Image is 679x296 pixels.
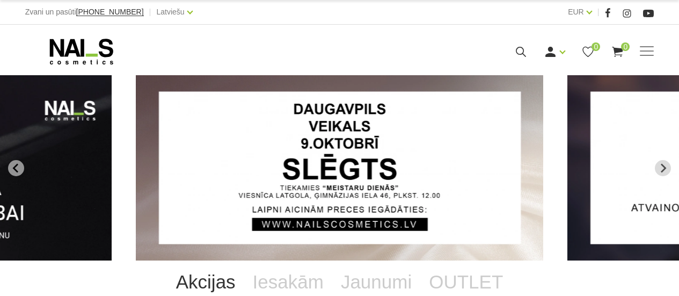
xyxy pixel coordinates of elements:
[581,45,595,59] a: 0
[568,5,584,18] a: EUR
[136,75,543,261] li: 1 of 13
[8,160,24,176] button: Go to last slide
[621,42,630,51] span: 0
[611,45,624,59] a: 0
[149,5,151,19] span: |
[25,5,144,19] div: Zvani un pasūti
[76,8,144,16] a: [PHONE_NUMBER]
[597,5,600,19] span: |
[592,42,600,51] span: 0
[655,160,671,176] button: Next slide
[157,5,185,18] a: Latviešu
